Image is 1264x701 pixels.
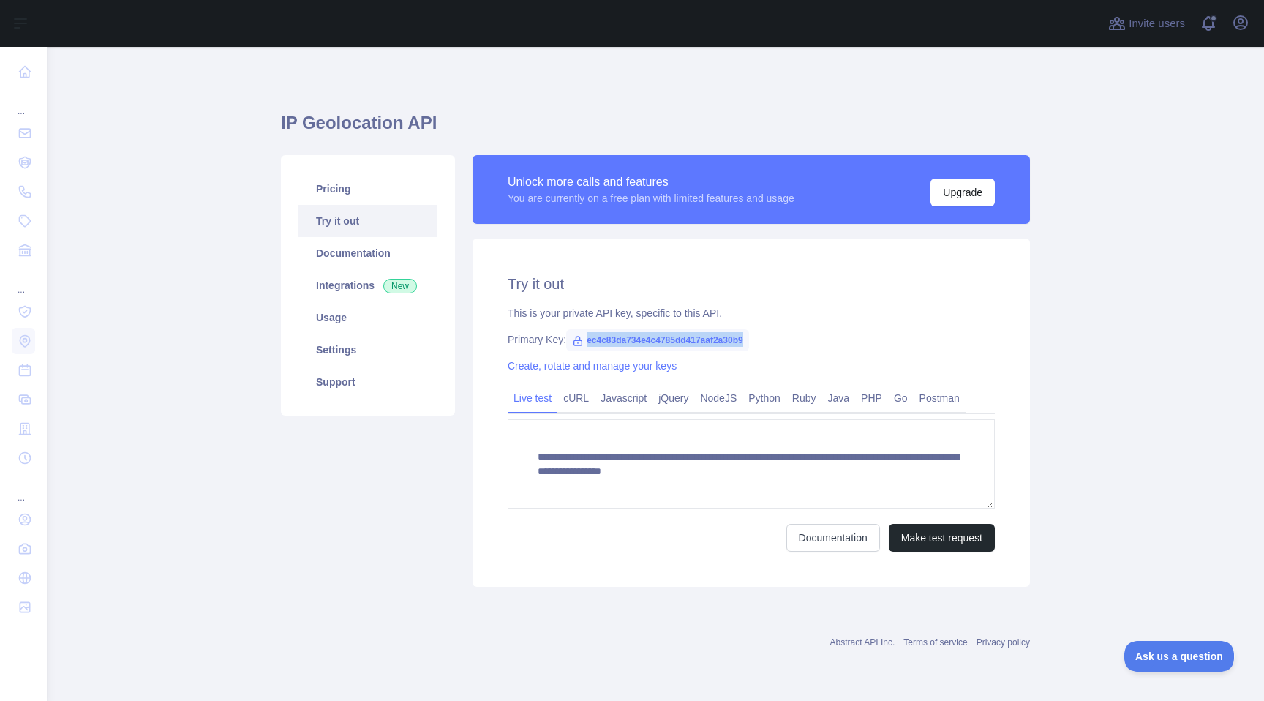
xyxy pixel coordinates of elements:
button: Make test request [889,524,995,552]
div: Unlock more calls and features [508,173,794,191]
a: Postman [914,386,966,410]
a: Javascript [595,386,652,410]
a: Settings [298,334,437,366]
button: Invite users [1105,12,1188,35]
a: Terms of service [903,637,967,648]
a: PHP [855,386,888,410]
a: jQuery [652,386,694,410]
a: Create, rotate and manage your keys [508,360,677,372]
div: ... [12,474,35,503]
span: ec4c83da734e4c4785dd417aaf2a30b9 [566,329,749,351]
a: Pricing [298,173,437,205]
a: Python [742,386,786,410]
div: This is your private API key, specific to this API. [508,306,995,320]
div: ... [12,266,35,296]
a: Documentation [786,524,880,552]
a: Java [822,386,856,410]
h1: IP Geolocation API [281,111,1030,146]
a: Documentation [298,237,437,269]
a: cURL [557,386,595,410]
span: New [383,279,417,293]
h2: Try it out [508,274,995,294]
a: Privacy policy [977,637,1030,648]
span: Invite users [1129,15,1185,32]
button: Upgrade [930,179,995,206]
div: ... [12,88,35,117]
a: Support [298,366,437,398]
a: Ruby [786,386,822,410]
a: Usage [298,301,437,334]
a: NodeJS [694,386,742,410]
a: Integrations New [298,269,437,301]
div: Primary Key: [508,332,995,347]
iframe: Toggle Customer Support [1124,641,1235,672]
div: You are currently on a free plan with limited features and usage [508,191,794,206]
a: Live test [508,386,557,410]
a: Try it out [298,205,437,237]
a: Go [888,386,914,410]
a: Abstract API Inc. [830,637,895,648]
